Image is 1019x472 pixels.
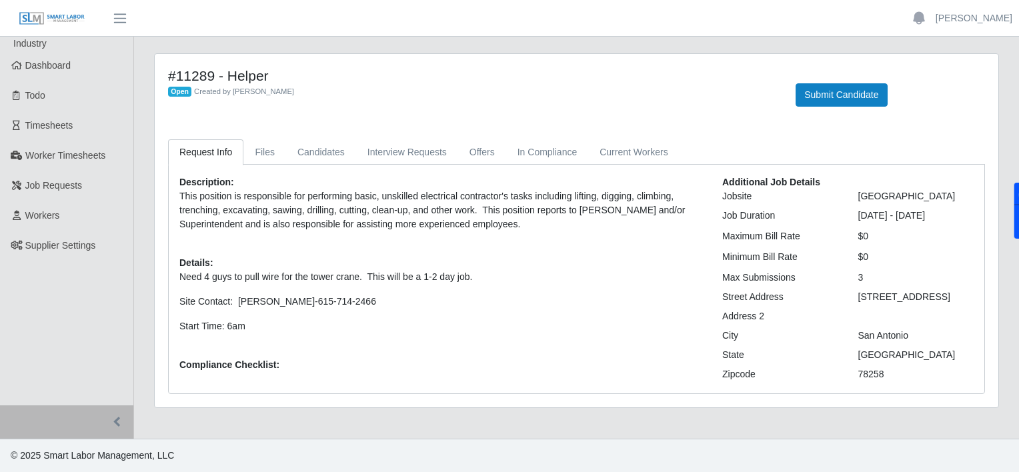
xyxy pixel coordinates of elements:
[19,11,85,26] img: SLM Logo
[936,11,1012,25] a: [PERSON_NAME]
[25,150,105,161] span: Worker Timesheets
[25,90,45,101] span: Todo
[356,139,458,165] a: Interview Requests
[506,139,589,165] a: In Compliance
[712,189,848,203] div: Jobsite
[712,290,848,304] div: Street Address
[712,329,848,343] div: City
[179,295,702,309] p: Site Contact: [PERSON_NAME]-615-714-2466
[848,329,984,343] div: San Antonio
[168,139,243,165] a: Request Info
[848,367,984,381] div: 78258
[712,229,848,243] div: Maximum Bill Rate
[25,120,73,131] span: Timesheets
[25,210,60,221] span: Workers
[712,367,848,381] div: Zipcode
[168,87,191,97] span: Open
[848,348,984,362] div: [GEOGRAPHIC_DATA]
[25,240,96,251] span: Supplier Settings
[712,309,848,323] div: Address 2
[848,271,984,285] div: 3
[25,60,71,71] span: Dashboard
[848,250,984,264] div: $0
[179,359,279,370] b: Compliance Checklist:
[179,319,702,333] p: Start Time: 6am
[286,139,356,165] a: Candidates
[722,177,820,187] b: Additional Job Details
[848,229,984,243] div: $0
[712,348,848,362] div: State
[179,189,702,231] p: This position is responsible for performing basic, unskilled electrical contractor's tasks includ...
[179,177,234,187] b: Description:
[179,270,702,284] p: Need 4 guys to pull wire for the tower crane. This will be a 1-2 day job.
[25,180,83,191] span: Job Requests
[168,67,776,84] h4: #11289 - Helper
[11,450,174,461] span: © 2025 Smart Labor Management, LLC
[796,83,887,107] button: Submit Candidate
[712,209,848,223] div: Job Duration
[848,209,984,223] div: [DATE] - [DATE]
[179,257,213,268] b: Details:
[712,250,848,264] div: Minimum Bill Rate
[243,139,286,165] a: Files
[194,87,294,95] span: Created by [PERSON_NAME]
[848,189,984,203] div: [GEOGRAPHIC_DATA]
[712,271,848,285] div: Max Submissions
[458,139,506,165] a: Offers
[848,290,984,304] div: [STREET_ADDRESS]
[588,139,679,165] a: Current Workers
[13,38,47,49] span: Industry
